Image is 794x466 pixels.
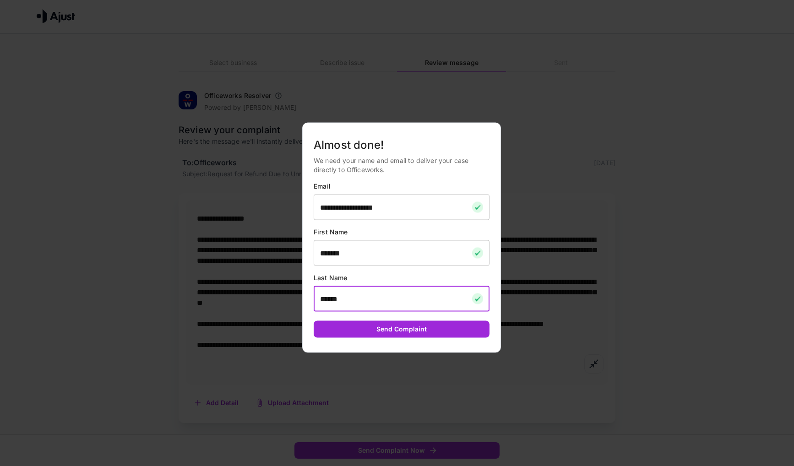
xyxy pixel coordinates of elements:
button: Send Complaint [314,321,489,338]
img: checkmark [472,293,483,304]
img: checkmark [472,202,483,213]
h5: Almost done! [314,138,489,152]
p: We need your name and email to deliver your case directly to Officeworks. [314,156,489,174]
p: Last Name [314,273,489,282]
p: First Name [314,228,489,237]
img: checkmark [472,248,483,259]
p: Email [314,182,489,191]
